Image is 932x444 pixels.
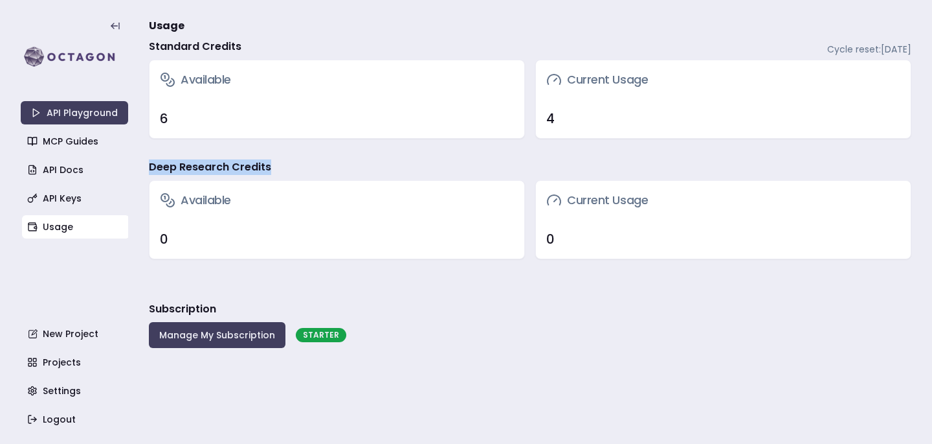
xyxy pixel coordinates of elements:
[22,408,129,431] a: Logout
[160,71,231,89] h3: Available
[160,191,231,209] h3: Available
[22,351,129,374] a: Projects
[149,18,184,34] span: Usage
[296,328,346,342] div: STARTER
[149,322,285,348] button: Manage My Subscription
[160,230,514,248] div: 0
[546,71,648,89] h3: Current Usage
[22,215,129,239] a: Usage
[22,379,129,403] a: Settings
[827,43,911,56] span: Cycle reset: [DATE]
[160,110,514,128] div: 6
[149,39,241,54] h4: Standard Credits
[22,158,129,181] a: API Docs
[149,159,271,175] h4: Deep Research Credits
[22,187,129,210] a: API Keys
[21,101,128,124] a: API Playground
[546,191,648,209] h3: Current Usage
[21,44,128,70] img: logo-rect-yK7x_WSZ.svg
[22,322,129,345] a: New Project
[22,130,129,153] a: MCP Guides
[546,110,900,128] div: 4
[149,301,216,317] h3: Subscription
[546,230,900,248] div: 0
